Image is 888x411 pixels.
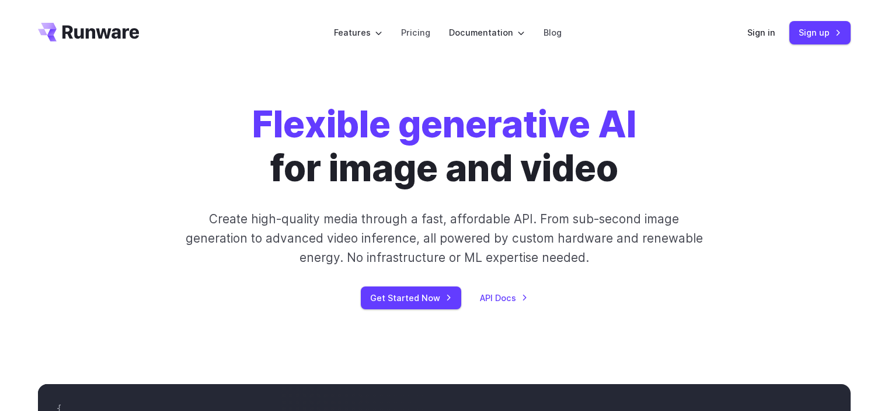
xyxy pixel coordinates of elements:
label: Features [334,26,382,39]
h1: for image and video [252,103,636,191]
label: Documentation [449,26,525,39]
a: Sign up [789,21,851,44]
a: Pricing [401,26,430,39]
p: Create high-quality media through a fast, affordable API. From sub-second image generation to adv... [184,209,704,268]
a: Sign in [747,26,775,39]
a: Get Started Now [361,286,461,309]
strong: Flexible generative AI [252,102,636,146]
a: Blog [544,26,562,39]
a: Go to / [38,23,140,42]
a: API Docs [480,291,528,305]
